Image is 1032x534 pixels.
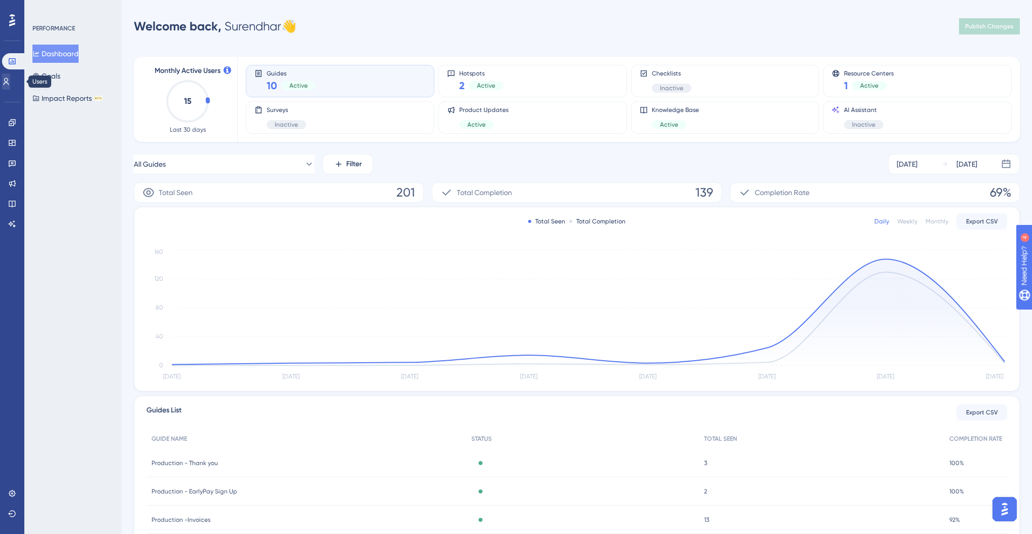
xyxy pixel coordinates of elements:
[852,121,875,129] span: Inactive
[660,84,683,92] span: Inactive
[652,69,691,78] span: Checklists
[32,24,75,32] div: PERFORMANCE
[639,373,656,380] tspan: [DATE]
[844,106,883,114] span: AI Assistant
[346,158,362,170] span: Filter
[877,373,894,380] tspan: [DATE]
[926,217,948,225] div: Monthly
[989,494,1020,524] iframe: UserGuiding AI Assistant Launcher
[267,79,277,93] span: 10
[704,516,709,524] span: 13
[949,487,964,495] span: 100%
[467,121,486,129] span: Active
[282,373,300,380] tspan: [DATE]
[704,487,707,495] span: 2
[134,158,166,170] span: All Guides
[965,22,1014,30] span: Publish Changes
[152,516,210,524] span: Production -Invoices
[520,373,537,380] tspan: [DATE]
[163,373,180,380] tspan: [DATE]
[966,408,998,416] span: Export CSV
[396,184,415,201] span: 201
[267,106,306,114] span: Surveys
[569,217,625,225] div: Total Completion
[949,516,960,524] span: 92%
[159,186,193,199] span: Total Seen
[986,373,1003,380] tspan: [DATE]
[267,69,316,77] span: Guides
[949,459,964,467] span: 100%
[758,373,776,380] tspan: [DATE]
[322,154,373,174] button: Filter
[32,45,79,63] button: Dashboard
[897,158,917,170] div: [DATE]
[134,18,297,34] div: Surendhar 👋
[695,184,713,201] span: 139
[401,373,418,380] tspan: [DATE]
[156,304,163,311] tspan: 80
[134,154,314,174] button: All Guides
[170,126,206,134] span: Last 30 days
[897,217,917,225] div: Weekly
[844,69,894,77] span: Resource Centers
[990,184,1011,201] span: 69%
[32,89,103,107] button: Impact ReportsBETA
[477,82,495,90] span: Active
[146,404,181,421] span: Guides List
[275,121,298,129] span: Inactive
[152,487,237,495] span: Production - EarlyPay Sign Up
[154,248,163,255] tspan: 160
[459,69,503,77] span: Hotspots
[949,435,1002,443] span: COMPLETION RATE
[159,362,163,369] tspan: 0
[152,435,187,443] span: GUIDE NAME
[457,186,512,199] span: Total Completion
[459,79,465,93] span: 2
[459,106,508,114] span: Product Updates
[152,459,218,467] span: Production - Thank you
[32,67,60,85] button: Goals
[966,217,998,225] span: Export CSV
[704,435,737,443] span: TOTAL SEEN
[184,96,192,106] text: 15
[652,106,699,114] span: Knowledge Base
[94,96,103,101] div: BETA
[471,435,492,443] span: STATUS
[660,121,678,129] span: Active
[956,158,977,170] div: [DATE]
[289,82,308,90] span: Active
[154,275,163,282] tspan: 120
[155,65,220,77] span: Monthly Active Users
[134,19,222,33] span: Welcome back,
[704,459,707,467] span: 3
[956,213,1007,230] button: Export CSV
[959,18,1020,34] button: Publish Changes
[874,217,889,225] div: Daily
[755,186,809,199] span: Completion Rate
[860,82,878,90] span: Active
[844,79,848,93] span: 1
[956,404,1007,421] button: Export CSV
[528,217,565,225] div: Total Seen
[24,3,63,15] span: Need Help?
[70,5,73,13] div: 4
[156,333,163,340] tspan: 40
